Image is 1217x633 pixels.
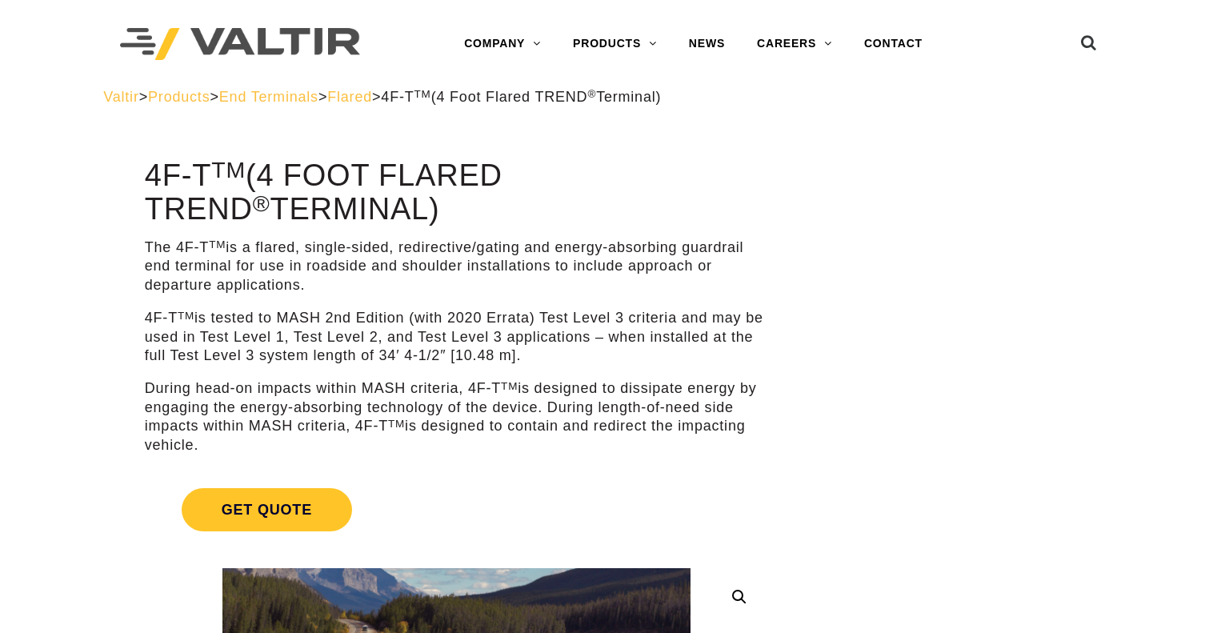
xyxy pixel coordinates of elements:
span: 4F-T (4 Foot Flared TREND Terminal) [381,89,661,105]
sup: TM [178,310,194,322]
sup: ® [253,190,270,216]
sup: TM [501,380,518,392]
span: Get Quote [182,488,352,531]
img: Valtir [120,28,360,61]
a: Get Quote [145,469,768,551]
div: > > > > [103,88,1114,106]
h1: 4F-T (4 Foot Flared TREND Terminal) [145,159,768,226]
a: Flared [327,89,372,105]
a: End Terminals [219,89,318,105]
a: Valtir [103,89,138,105]
sup: TM [209,238,226,250]
p: During head-on impacts within MASH criteria, 4F-T is designed to dissipate energy by engaging the... [145,379,768,455]
sup: TM [414,88,431,100]
sup: TM [388,418,405,430]
p: 4F-T is tested to MASH 2nd Edition (with 2020 Errata) Test Level 3 criteria and may be used in Te... [145,309,768,365]
a: CAREERS [741,28,848,60]
a: COMPANY [448,28,557,60]
p: The 4F-T is a flared, single-sided, redirective/gating and energy-absorbing guardrail end termina... [145,238,768,294]
a: NEWS [673,28,741,60]
sup: TM [211,157,246,182]
sup: ® [587,88,596,100]
a: PRODUCTS [557,28,673,60]
a: Products [148,89,210,105]
a: CONTACT [848,28,939,60]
